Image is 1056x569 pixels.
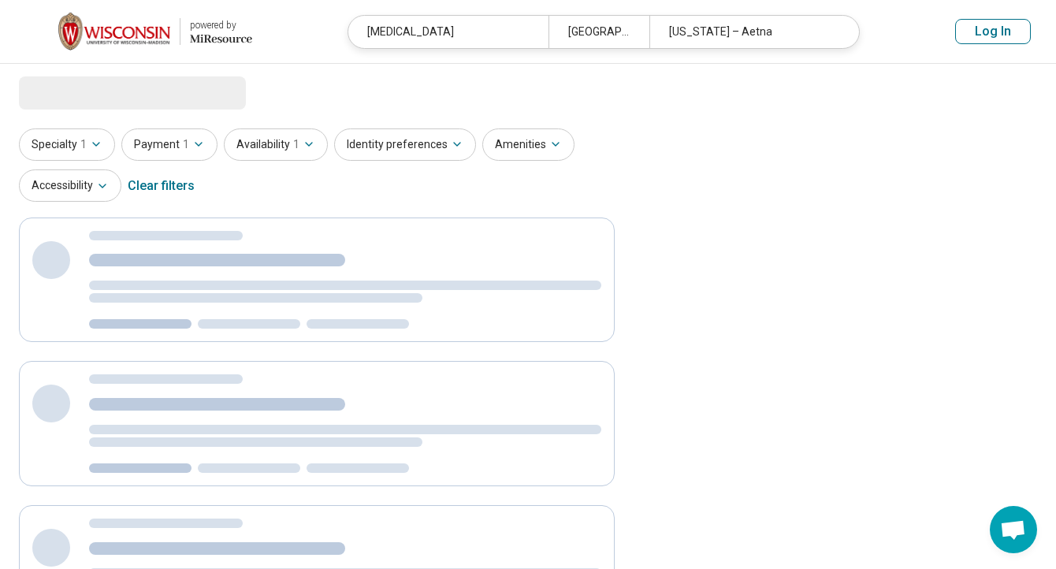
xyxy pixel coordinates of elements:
button: Identity preferences [334,128,476,161]
span: Loading... [19,76,151,108]
button: Amenities [482,128,574,161]
button: Accessibility [19,169,121,202]
span: 1 [183,136,189,153]
div: [US_STATE] – Aetna [649,16,850,48]
button: Availability1 [224,128,328,161]
div: Clear filters [128,167,195,205]
img: University of Wisconsin-Madison [58,13,170,50]
div: Open chat [990,506,1037,553]
button: Log In [955,19,1031,44]
button: Specialty1 [19,128,115,161]
div: [MEDICAL_DATA] [348,16,548,48]
div: [GEOGRAPHIC_DATA], [GEOGRAPHIC_DATA] [548,16,649,48]
div: powered by [190,18,252,32]
button: Payment1 [121,128,218,161]
a: University of Wisconsin-Madisonpowered by [25,13,252,50]
span: 1 [80,136,87,153]
span: 1 [293,136,299,153]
